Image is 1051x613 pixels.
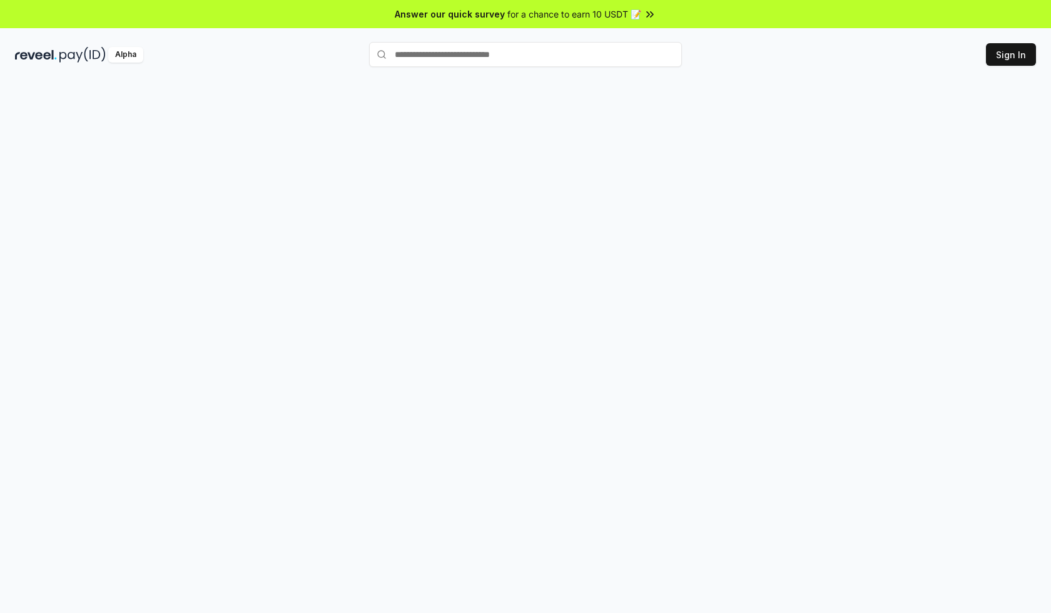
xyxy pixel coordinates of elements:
[15,47,57,63] img: reveel_dark
[108,47,143,63] div: Alpha
[986,43,1036,66] button: Sign In
[59,47,106,63] img: pay_id
[507,8,641,21] span: for a chance to earn 10 USDT 📝
[395,8,505,21] span: Answer our quick survey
